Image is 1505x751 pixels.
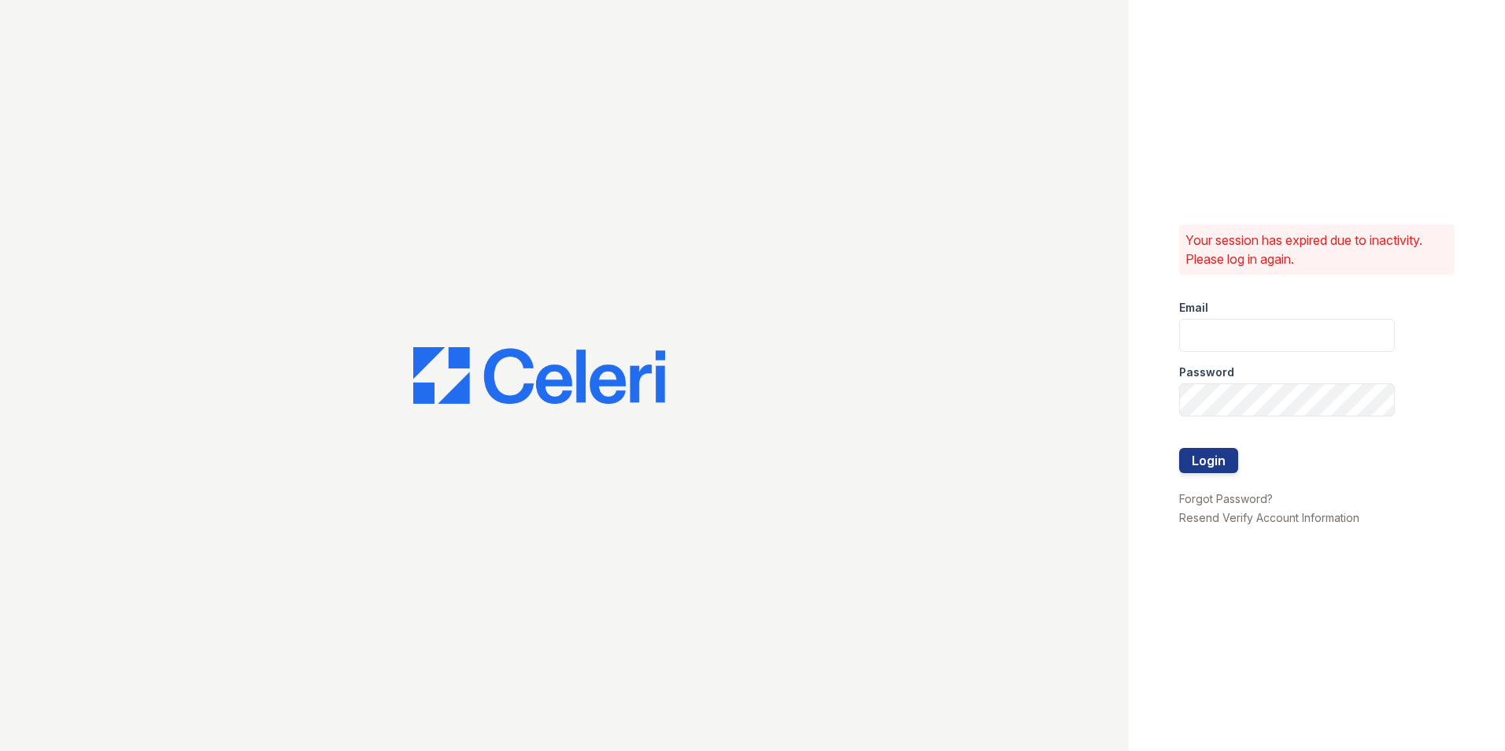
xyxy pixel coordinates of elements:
[1179,364,1234,380] label: Password
[1179,511,1359,524] a: Resend Verify Account Information
[1185,231,1448,268] p: Your session has expired due to inactivity. Please log in again.
[413,347,665,404] img: CE_Logo_Blue-a8612792a0a2168367f1c8372b55b34899dd931a85d93a1a3d3e32e68fde9ad4.png
[1179,492,1273,505] a: Forgot Password?
[1179,448,1238,473] button: Login
[1179,300,1208,316] label: Email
